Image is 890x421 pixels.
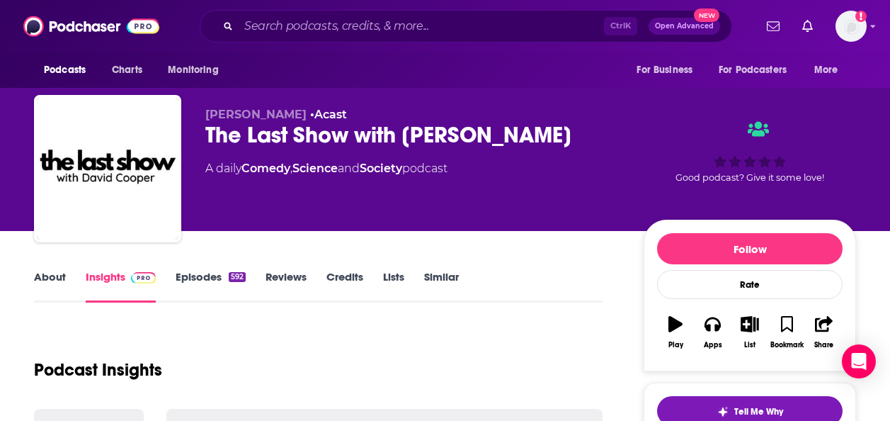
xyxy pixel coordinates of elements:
[241,162,290,175] a: Comedy
[112,60,142,80] span: Charts
[694,307,731,358] button: Apps
[835,11,867,42] button: Show profile menu
[768,307,805,358] button: Bookmark
[86,270,156,303] a: InsightsPodchaser Pro
[855,11,867,22] svg: Add a profile image
[158,57,236,84] button: open menu
[310,108,347,121] span: •
[719,60,787,80] span: For Podcasters
[34,359,162,381] h1: Podcast Insights
[797,14,818,38] a: Show notifications dropdown
[176,270,246,303] a: Episodes592
[604,17,637,35] span: Ctrl K
[734,406,783,417] span: Tell Me Why
[709,57,807,84] button: open menu
[761,14,785,38] a: Show notifications dropdown
[37,98,178,240] img: The Last Show with David Cooper
[34,270,66,303] a: About
[814,60,838,80] span: More
[23,13,159,40] img: Podchaser - Follow, Share and Rate Podcasts
[44,60,86,80] span: Podcasts
[266,270,307,303] a: Reviews
[655,23,714,30] span: Open Advanced
[694,9,719,22] span: New
[657,270,843,299] div: Rate
[704,341,722,349] div: Apps
[835,11,867,42] span: Logged in as KaitlynEsposito
[205,160,447,177] div: A daily podcast
[657,307,694,358] button: Play
[205,108,307,121] span: [PERSON_NAME]
[649,18,720,35] button: Open AdvancedNew
[326,270,363,303] a: Credits
[103,57,151,84] a: Charts
[657,233,843,264] button: Follow
[292,162,338,175] a: Science
[842,344,876,378] div: Open Intercom Messenger
[383,270,404,303] a: Lists
[290,162,292,175] span: ,
[804,57,856,84] button: open menu
[34,57,104,84] button: open menu
[668,341,683,349] div: Play
[644,108,856,196] div: Good podcast? Give it some love!
[360,162,402,175] a: Society
[131,272,156,284] img: Podchaser Pro
[731,307,768,358] button: List
[168,60,218,80] span: Monitoring
[806,307,843,358] button: Share
[229,272,246,282] div: 592
[338,162,360,175] span: and
[239,15,604,38] input: Search podcasts, credits, & more...
[637,60,692,80] span: For Business
[717,406,729,417] img: tell me why sparkle
[627,57,710,84] button: open menu
[424,270,459,303] a: Similar
[675,172,824,183] span: Good podcast? Give it some love!
[744,341,755,349] div: List
[770,341,804,349] div: Bookmark
[314,108,347,121] a: Acast
[814,341,833,349] div: Share
[835,11,867,42] img: User Profile
[200,10,732,43] div: Search podcasts, credits, & more...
